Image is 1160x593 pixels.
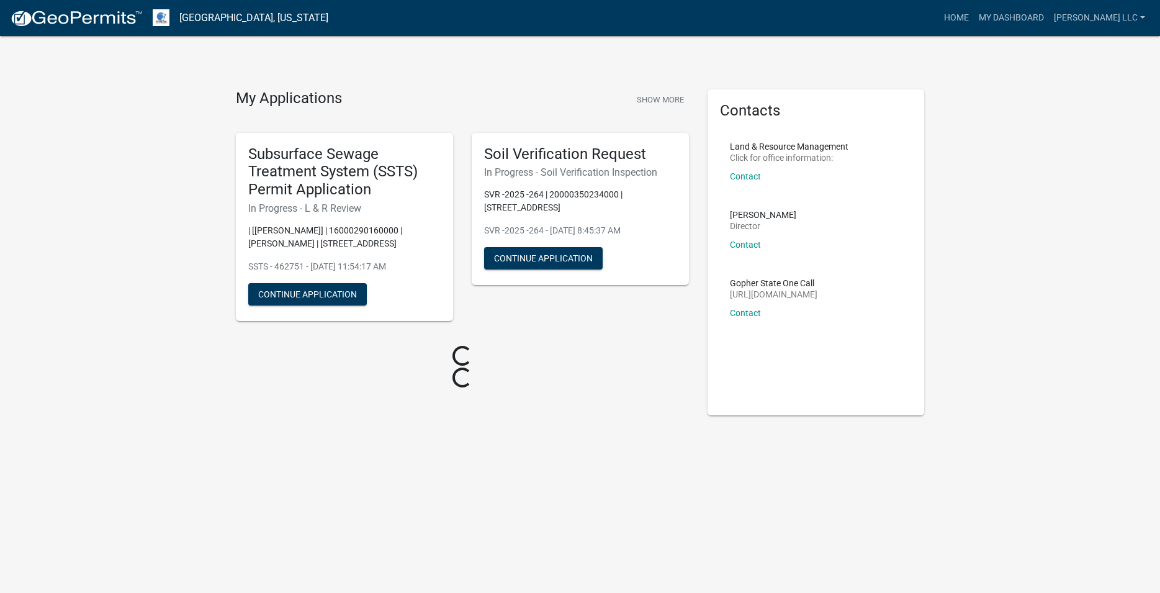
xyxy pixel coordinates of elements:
a: Contact [730,240,761,250]
a: Contact [730,171,761,181]
button: Continue Application [248,283,367,306]
h5: Soil Verification Request [484,145,677,163]
h6: In Progress - L & R Review [248,202,441,214]
p: Gopher State One Call [730,279,817,287]
p: Director [730,222,796,230]
a: [PERSON_NAME] LLC [1049,6,1150,30]
button: Show More [632,89,689,110]
p: Land & Resource Management [730,142,848,151]
h4: My Applications [236,89,342,108]
img: Otter Tail County, Minnesota [153,9,169,26]
a: [GEOGRAPHIC_DATA], [US_STATE] [179,7,328,29]
p: SVR -2025 -264 | 20000350234000 | [STREET_ADDRESS] [484,188,677,214]
p: | [[PERSON_NAME]] | 16000290160000 | [PERSON_NAME] | [STREET_ADDRESS] [248,224,441,250]
a: Contact [730,308,761,318]
h5: Subsurface Sewage Treatment System (SSTS) Permit Application [248,145,441,199]
p: SVR -2025 -264 - [DATE] 8:45:37 AM [484,224,677,237]
p: [URL][DOMAIN_NAME] [730,290,817,299]
p: SSTS - 462751 - [DATE] 11:54:17 AM [248,260,441,273]
h6: In Progress - Soil Verification Inspection [484,166,677,178]
p: [PERSON_NAME] [730,210,796,219]
p: Click for office information: [730,153,848,162]
h5: Contacts [720,102,912,120]
button: Continue Application [484,247,603,269]
a: Home [939,6,974,30]
a: My Dashboard [974,6,1049,30]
